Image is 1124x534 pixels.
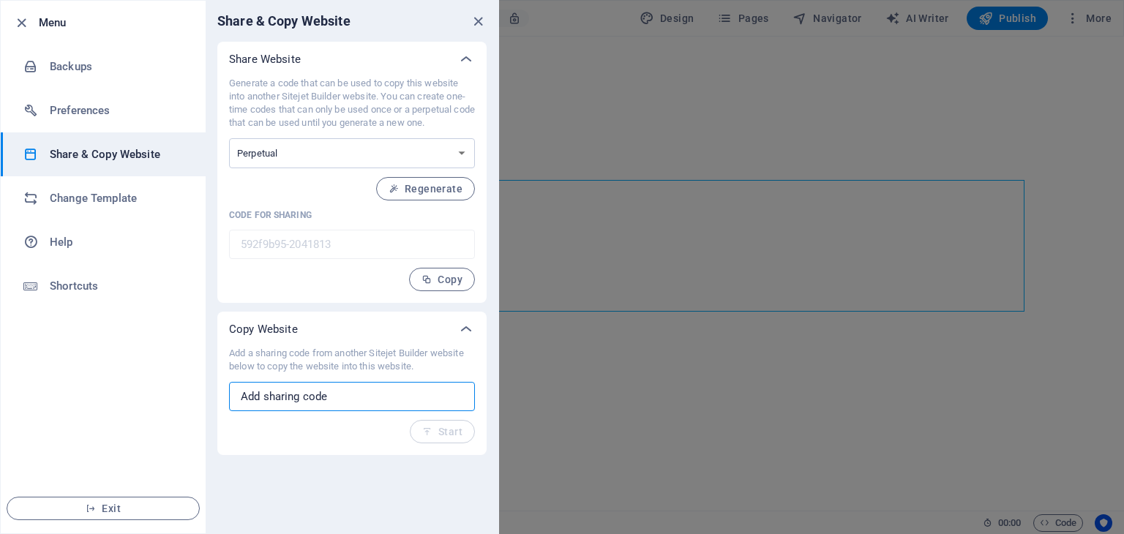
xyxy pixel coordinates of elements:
span: Copy [421,274,462,285]
h6: Change Template [50,189,185,207]
h6: Share & Copy Website [50,146,185,163]
span: Regenerate [389,183,462,195]
p: Generate a code that can be used to copy this website into another Sitejet Builder website. You c... [229,77,475,129]
p: Copy Website [229,322,298,336]
span: Exit [19,503,187,514]
h6: Backups [50,58,185,75]
p: Code for sharing [229,209,475,221]
h6: Preferences [50,102,185,119]
div: Share Website [217,42,487,77]
h6: Shortcuts [50,277,185,295]
h6: Share & Copy Website [217,12,351,30]
a: Help [1,220,206,264]
p: Add a sharing code from another Sitejet Builder website below to copy the website into this website. [229,347,475,373]
button: close [469,12,487,30]
div: Copy Website [217,312,487,347]
p: Share Website [229,52,301,67]
button: Regenerate [376,177,475,200]
button: Exit [7,497,200,520]
input: Add sharing code [229,382,475,411]
h6: Menu [39,14,194,31]
button: Copy [409,268,475,291]
h6: Help [50,233,185,251]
